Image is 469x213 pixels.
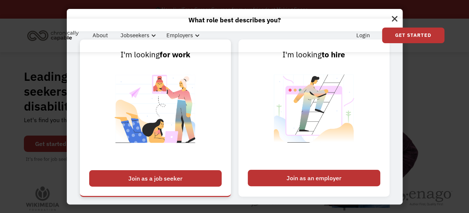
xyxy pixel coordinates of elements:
div: Jobseekers [121,31,149,40]
div: Join as a job seeker [89,170,222,187]
a: I'm lookingto hireJoin as an employer [238,39,390,197]
div: I'm looking [248,49,380,61]
a: home [25,27,84,44]
div: Join as an employer [248,170,380,186]
strong: What role best describes you? [188,16,281,24]
div: Jobseekers [116,23,158,47]
img: Chronically Capable Personalized Job Matching [109,61,202,166]
a: Login [352,23,375,47]
a: About [88,23,112,47]
strong: for work [160,50,190,60]
strong: to hire [322,50,345,60]
div: Employers [162,23,202,47]
div: I'm looking [89,49,222,61]
a: I'm lookingfor workJoin as a job seeker [80,39,231,197]
a: Get Started [382,28,444,43]
img: Chronically Capable logo [25,27,81,44]
div: Employers [166,31,193,40]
